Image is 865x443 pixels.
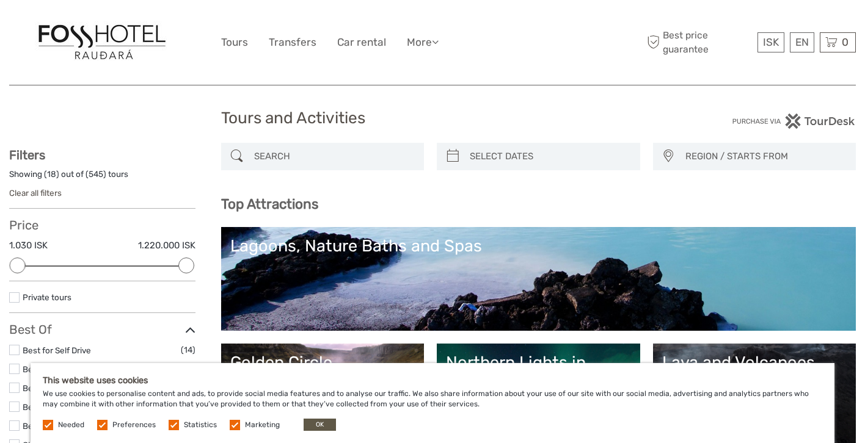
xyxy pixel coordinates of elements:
[662,353,847,438] a: Lava and Volcanoes
[112,420,156,430] label: Preferences
[43,375,822,386] h5: This website uses cookies
[662,353,847,372] div: Lava and Volcanoes
[249,146,418,167] input: SEARCH
[732,113,856,129] img: PurchaseViaTourDesk.png
[9,188,62,198] a: Clear all filters
[186,362,195,376] span: (1)
[181,343,195,357] span: (14)
[230,353,415,372] div: Golden Circle
[89,168,103,180] label: 545
[407,34,439,51] a: More
[446,353,631,392] div: Northern Lights in [GEOGRAPHIC_DATA]
[23,292,71,302] a: Private tours
[58,420,84,430] label: Needed
[304,419,336,431] button: OK
[644,29,755,56] span: Best price guarantee
[17,21,138,31] p: We're away right now. Please check back later!
[47,168,56,180] label: 18
[23,345,91,355] a: Best for Self Drive
[35,21,169,63] img: 1559-95cbafc2-de5e-4f3b-9b0d-0fc3a3bc0dff_logo_big.jpg
[230,236,847,256] div: Lagoons, Nature Baths and Spas
[840,36,850,48] span: 0
[446,353,631,438] a: Northern Lights in [GEOGRAPHIC_DATA]
[23,383,148,393] a: Best of Reykjanes/Eruption Sites
[337,34,386,51] a: Car rental
[221,109,644,128] h1: Tours and Activities
[184,420,217,430] label: Statistics
[790,32,814,52] div: EN
[9,239,48,252] label: 1.030 ISK
[763,36,779,48] span: ISK
[141,19,155,34] button: Open LiveChat chat widget
[230,353,415,438] a: Golden Circle
[23,421,76,431] a: Best of Winter
[9,148,45,162] strong: Filters
[230,236,847,322] a: Lagoons, Nature Baths and Spas
[23,402,84,412] a: Best of Summer
[221,34,248,51] a: Tours
[138,239,195,252] label: 1.220.000 ISK
[465,146,634,167] input: SELECT DATES
[269,34,316,51] a: Transfers
[9,322,195,337] h3: Best Of
[9,168,195,187] div: Showing ( ) out of ( ) tours
[31,363,834,443] div: We use cookies to personalise content and ads, to provide social media features and to analyse ou...
[245,420,280,430] label: Marketing
[680,146,850,167] button: REGION / STARTS FROM
[23,364,89,374] a: Best of Multi-Day
[9,218,195,232] h3: Price
[221,196,318,212] b: Top Attractions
